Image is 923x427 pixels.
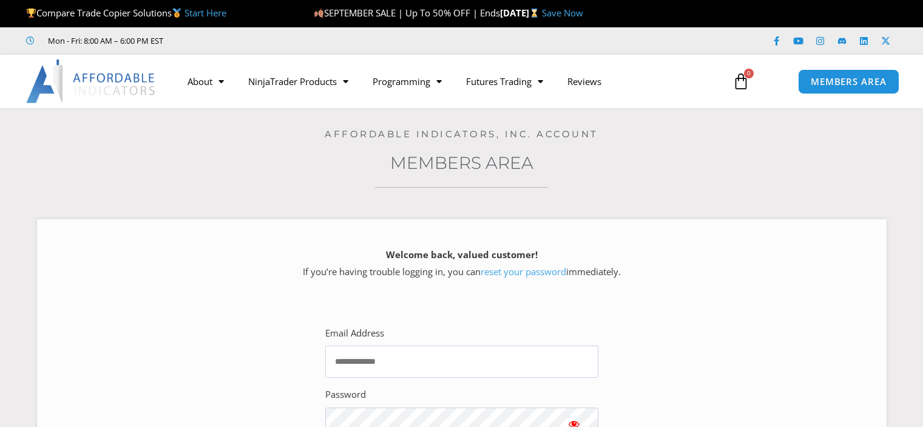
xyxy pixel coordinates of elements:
[236,67,360,95] a: NinjaTrader Products
[45,33,163,48] span: Mon - Fri: 8:00 AM – 6:00 PM EST
[26,7,226,19] span: Compare Trade Copier Solutions
[555,67,614,95] a: Reviews
[26,60,157,103] img: LogoAI | Affordable Indicators – NinjaTrader
[390,152,533,173] a: Members Area
[500,7,542,19] strong: [DATE]
[325,386,366,403] label: Password
[180,35,362,47] iframe: Customer reviews powered by Trustpilot
[714,64,768,99] a: 0
[744,69,754,78] span: 0
[314,9,323,18] img: 🍂
[454,67,555,95] a: Futures Trading
[58,247,865,281] p: If you’re having trouble logging in, you can immediately.
[360,67,454,95] a: Programming
[325,128,598,140] a: Affordable Indicators, Inc. Account
[481,265,566,278] a: reset your password
[386,248,538,261] strong: Welcome back, valued customer!
[172,9,181,18] img: 🥇
[811,77,887,86] span: MEMBERS AREA
[542,7,583,19] a: Save Now
[184,7,226,19] a: Start Here
[530,9,539,18] img: ⌛
[175,67,720,95] nav: Menu
[175,67,236,95] a: About
[314,7,500,19] span: SEPTEMBER SALE | Up To 50% OFF | Ends
[325,325,384,342] label: Email Address
[798,69,899,94] a: MEMBERS AREA
[27,9,36,18] img: 🏆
